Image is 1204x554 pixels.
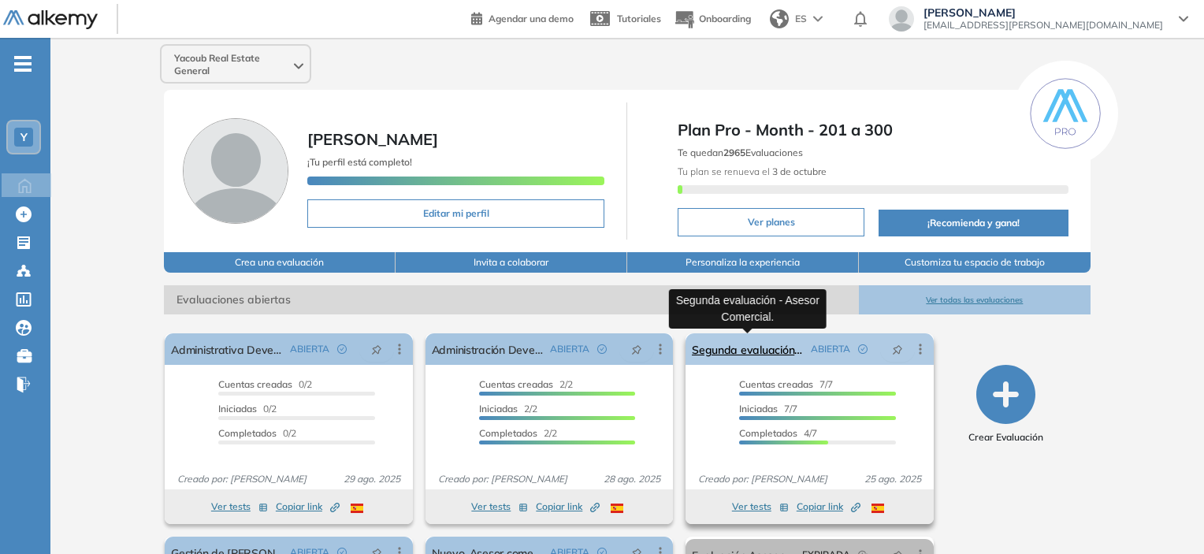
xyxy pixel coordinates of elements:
[880,336,915,362] button: pushpin
[871,504,884,513] img: ESP
[1125,478,1204,554] div: Widget de chat
[770,9,789,28] img: world
[337,472,407,486] span: 29 ago. 2025
[218,427,277,439] span: Completados
[611,504,623,513] img: ESP
[739,378,833,390] span: 7/7
[678,208,864,236] button: Ver planes
[359,336,394,362] button: pushpin
[183,118,288,224] img: Foto de perfil
[479,378,553,390] span: Cuentas creadas
[218,403,277,415] span: 0/2
[489,13,574,24] span: Agendar una demo
[479,403,537,415] span: 2/2
[674,2,751,36] button: Onboarding
[858,472,927,486] span: 25 ago. 2025
[678,165,827,177] span: Tu plan se renueva el
[536,497,600,516] button: Copiar link
[164,252,396,273] button: Crea una evaluación
[550,342,589,356] span: ABIERTA
[739,403,778,415] span: Iniciadas
[797,497,860,516] button: Copiar link
[396,252,627,273] button: Invita a colaborar
[669,289,827,329] div: Segunda evaluación - Asesor Comercial.
[923,19,1163,32] span: [EMAIL_ADDRESS][PERSON_NAME][DOMAIN_NAME]
[536,500,600,514] span: Copiar link
[479,427,537,439] span: Completados
[739,403,797,415] span: 7/7
[218,378,292,390] span: Cuentas creadas
[597,472,667,486] span: 28 ago. 2025
[692,333,804,365] a: Segunda evaluación - Asesor Comercial.
[1125,478,1204,554] iframe: Chat Widget
[218,427,296,439] span: 0/2
[795,12,807,26] span: ES
[678,118,1068,142] span: Plan Pro - Month - 201 a 300
[597,344,607,354] span: check-circle
[276,497,340,516] button: Copiar link
[218,378,312,390] span: 0/2
[218,403,257,415] span: Iniciadas
[739,427,817,439] span: 4/7
[739,427,797,439] span: Completados
[171,333,283,365] a: Administrativa Developers.
[276,500,340,514] span: Copiar link
[471,497,528,516] button: Ver tests
[619,336,654,362] button: pushpin
[337,344,347,354] span: check-circle
[732,497,789,516] button: Ver tests
[432,333,544,365] a: Administración Developers
[678,147,803,158] span: Te quedan Evaluaciones
[968,365,1043,444] button: Crear Evaluación
[307,156,412,168] span: ¡Tu perfil está completo!
[211,497,268,516] button: Ver tests
[479,403,518,415] span: Iniciadas
[290,342,329,356] span: ABIERTA
[858,344,868,354] span: check-circle
[174,52,291,77] span: Yacoub Real Estate General
[879,210,1068,236] button: ¡Recomienda y gana!
[307,199,604,228] button: Editar mi perfil
[797,500,860,514] span: Copiar link
[968,430,1043,444] span: Crear Evaluación
[699,13,751,24] span: Onboarding
[770,165,827,177] b: 3 de octubre
[923,6,1163,19] span: [PERSON_NAME]
[479,378,573,390] span: 2/2
[811,342,850,356] span: ABIERTA
[479,427,557,439] span: 2/2
[813,16,823,22] img: arrow
[171,472,313,486] span: Creado por: [PERSON_NAME]
[471,8,574,27] a: Agendar una demo
[432,472,574,486] span: Creado por: [PERSON_NAME]
[14,62,32,65] i: -
[692,472,834,486] span: Creado por: [PERSON_NAME]
[859,285,1091,314] button: Ver todas las evaluaciones
[351,504,363,513] img: ESP
[723,147,745,158] b: 2965
[631,343,642,355] span: pushpin
[892,343,903,355] span: pushpin
[371,343,382,355] span: pushpin
[164,285,859,314] span: Evaluaciones abiertas
[617,13,661,24] span: Tutoriales
[739,378,813,390] span: Cuentas creadas
[3,10,98,30] img: Logo
[859,252,1091,273] button: Customiza tu espacio de trabajo
[20,131,28,143] span: Y
[307,129,438,149] span: [PERSON_NAME]
[627,252,859,273] button: Personaliza la experiencia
